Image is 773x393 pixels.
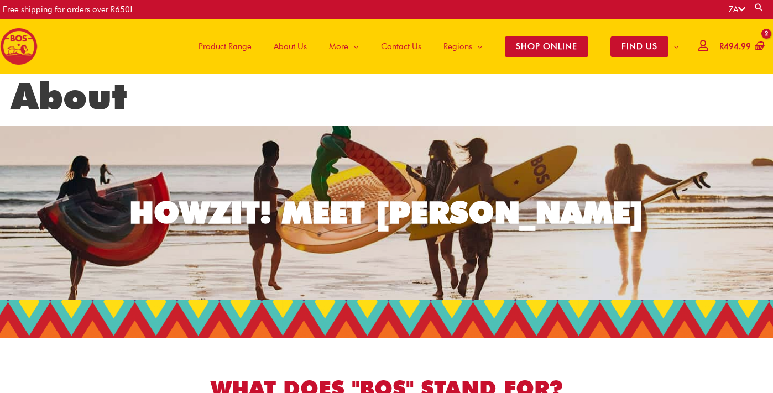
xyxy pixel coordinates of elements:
[11,74,762,118] h1: About
[187,19,263,74] a: Product Range
[381,30,421,63] span: Contact Us
[329,30,348,63] span: More
[610,36,668,57] span: FIND US
[717,34,765,59] a: View Shopping Cart, 2 items
[719,41,724,51] span: R
[263,19,318,74] a: About Us
[370,19,432,74] a: Contact Us
[719,41,751,51] bdi: 494.99
[432,19,494,74] a: Regions
[494,19,599,74] a: SHOP ONLINE
[179,19,690,74] nav: Site Navigation
[199,30,252,63] span: Product Range
[129,197,644,228] div: HOWZIT! MEET [PERSON_NAME]
[729,4,745,14] a: ZA
[505,36,588,57] span: SHOP ONLINE
[443,30,472,63] span: Regions
[754,2,765,13] a: Search button
[274,30,307,63] span: About Us
[318,19,370,74] a: More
